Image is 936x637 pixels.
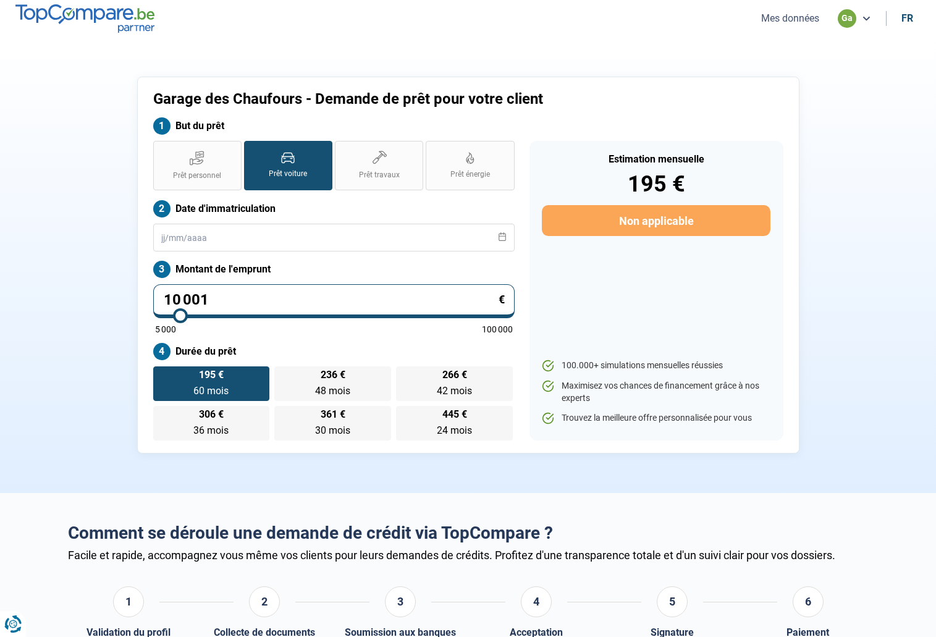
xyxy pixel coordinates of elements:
span: 5 000 [155,325,176,334]
span: 236 € [321,370,345,380]
div: 4 [521,586,552,617]
label: Durée du prêt [153,343,515,360]
span: 361 € [321,410,345,420]
span: 48 mois [315,385,350,397]
div: 5 [657,586,688,617]
label: Date d'immatriculation [153,200,515,217]
div: 195 € [542,173,770,195]
span: € [499,294,505,305]
span: 100 000 [482,325,513,334]
span: 36 mois [193,424,229,436]
div: Estimation mensuelle [542,154,770,164]
div: Facile et rapide, accompagnez vous même vos clients pour leurs demandes de crédits. Profitez d'un... [68,549,869,562]
span: 266 € [442,370,467,380]
span: 42 mois [437,385,472,397]
label: Montant de l'emprunt [153,261,515,278]
div: 1 [113,586,144,617]
span: 60 mois [193,385,229,397]
span: 306 € [199,410,224,420]
span: 445 € [442,410,467,420]
button: Mes données [757,12,823,25]
span: 30 mois [315,424,350,436]
div: 2 [249,586,280,617]
li: 100.000+ simulations mensuelles réussies [542,360,770,372]
div: fr [901,12,913,24]
div: ga [838,9,856,28]
div: 6 [793,586,824,617]
span: 195 € [199,370,224,380]
img: TopCompare.be [15,4,154,32]
h1: Garage des Chaufours - Demande de prêt pour votre client [153,90,622,108]
span: Prêt voiture [269,169,307,179]
span: Prêt travaux [359,170,400,180]
label: But du prêt [153,117,515,135]
span: Prêt énergie [450,169,490,180]
span: 24 mois [437,424,472,436]
button: Non applicable [542,205,770,236]
div: 3 [385,586,416,617]
h2: Comment se déroule une demande de crédit via TopCompare ? [68,523,869,544]
span: Prêt personnel [173,171,221,181]
li: Trouvez la meilleure offre personnalisée pour vous [542,412,770,424]
input: jj/mm/aaaa [153,224,515,251]
li: Maximisez vos chances de financement grâce à nos experts [542,380,770,404]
